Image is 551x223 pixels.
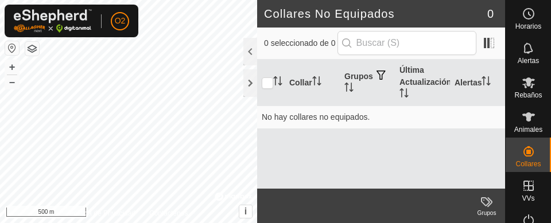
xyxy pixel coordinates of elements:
button: Restablecer Mapa [5,41,19,55]
span: 0 seleccionado de 0 [264,37,337,49]
button: Capas del Mapa [25,42,39,56]
th: Grupos [340,60,395,106]
span: Alertas [518,57,539,64]
th: Última Actualización [395,60,450,106]
span: Horarios [515,23,541,30]
button: – [5,75,19,89]
span: O2 [115,15,126,27]
p-sorticon: Activar para ordenar [312,78,321,87]
th: Collar [285,60,340,106]
td: No hay collares no equipados. [257,105,505,128]
span: 0 [487,5,494,22]
span: Rebaños [514,92,542,99]
button: + [5,60,19,74]
p-sorticon: Activar para ordenar [482,78,491,87]
a: Política de Privacidad [69,208,135,218]
span: i [245,206,247,216]
p-sorticon: Activar para ordenar [399,90,409,99]
p-sorticon: Activar para ordenar [273,78,282,87]
span: Animales [514,126,542,133]
button: i [239,205,252,218]
h2: Collares No Equipados [264,7,487,21]
img: Logo Gallagher [14,9,92,33]
div: Grupos [468,209,505,217]
p-sorticon: Activar para ordenar [344,84,354,93]
span: Collares [515,161,541,167]
input: Buscar (S) [337,31,476,55]
a: Contáctenos [149,208,188,218]
th: Alertas [450,60,505,106]
span: VVs [522,195,534,202]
